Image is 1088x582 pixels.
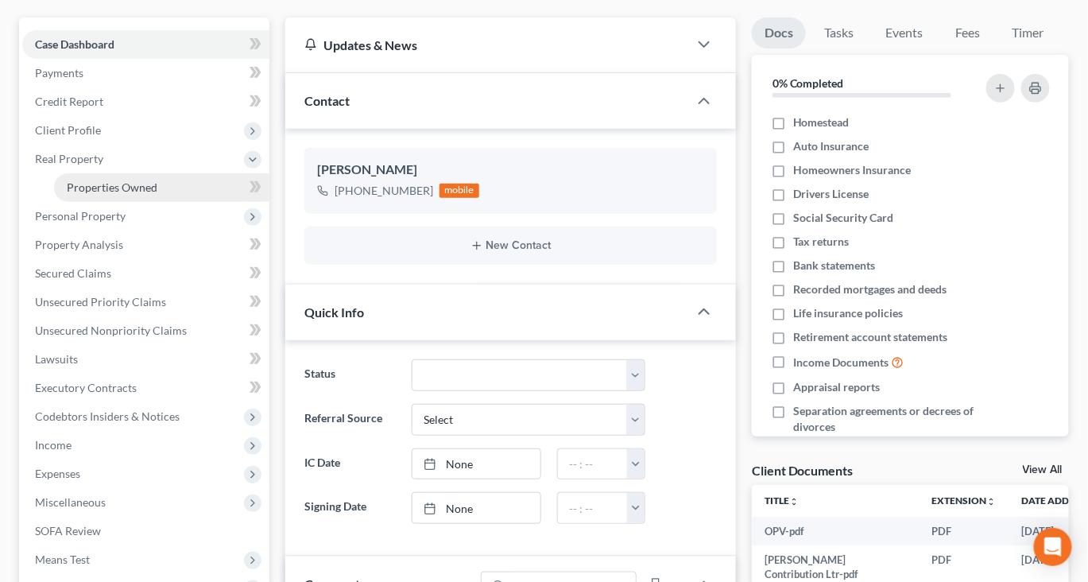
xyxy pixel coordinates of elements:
label: Referral Source [296,404,404,436]
a: None [412,493,540,523]
span: Tax returns [793,234,849,250]
a: Timer [1000,17,1057,48]
a: Unsecured Priority Claims [22,288,269,316]
a: SOFA Review [22,517,269,545]
span: Quick Info [304,305,364,320]
a: Docs [752,17,806,48]
span: Real Property [35,152,103,165]
a: Secured Claims [22,259,269,288]
label: IC Date [296,448,404,480]
span: Homestead [793,114,850,130]
a: Properties Owned [54,173,269,202]
span: Miscellaneous [35,495,106,509]
div: Client Documents [752,462,854,479]
a: View All [1023,464,1063,475]
a: Case Dashboard [22,30,269,59]
a: None [412,449,540,479]
div: [PERSON_NAME] [317,161,704,180]
button: New Contact [317,239,704,252]
a: Property Analysis [22,231,269,259]
a: Credit Report [22,87,269,116]
span: Appraisal reports [793,379,880,395]
span: Auto Insurance [793,138,869,154]
span: Personal Property [35,209,126,223]
span: Separation agreements or decrees of divorces [793,403,976,435]
i: unfold_more [789,497,799,506]
a: Executory Contracts [22,374,269,402]
span: Life insurance policies [793,305,903,321]
span: Expenses [35,467,80,480]
span: Income Documents [793,355,889,371]
a: Lawsuits [22,345,269,374]
div: [PHONE_NUMBER] [335,183,433,199]
a: Unsecured Nonpriority Claims [22,316,269,345]
span: Recorded mortgages and deeds [793,281,947,297]
span: Unsecured Nonpriority Claims [35,324,187,337]
span: Credit Report [35,95,103,108]
a: Extensionunfold_more [931,495,996,506]
span: Social Security Card [793,210,893,226]
span: Contact [304,93,350,108]
td: PDF [919,517,1009,545]
strong: 0% Completed [772,76,844,90]
a: Fees [943,17,993,48]
span: Properties Owned [67,180,157,194]
span: Codebtors Insiders & Notices [35,409,180,423]
input: -- : -- [558,449,628,479]
span: Retirement account statements [793,329,947,345]
div: Updates & News [304,37,669,53]
input: -- : -- [558,493,628,523]
a: Payments [22,59,269,87]
span: Property Analysis [35,238,123,251]
span: Bank statements [793,258,875,274]
div: mobile [439,184,479,198]
span: Executory Contracts [35,381,137,394]
span: Case Dashboard [35,37,114,51]
a: Titleunfold_more [765,495,799,506]
span: Drivers License [793,186,869,202]
span: Homeowners Insurance [793,162,911,178]
span: Secured Claims [35,266,111,280]
label: Status [296,359,404,391]
a: Events [873,17,936,48]
span: Income [35,438,72,452]
i: unfold_more [986,497,996,506]
td: OPV-pdf [752,517,919,545]
span: Lawsuits [35,352,78,366]
div: Open Intercom Messenger [1034,528,1072,566]
span: Means Test [35,553,90,566]
span: SOFA Review [35,524,101,537]
label: Signing Date [296,492,404,524]
span: Payments [35,66,83,80]
span: Unsecured Priority Claims [35,295,166,308]
span: Client Profile [35,123,101,137]
a: Tasks [812,17,867,48]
